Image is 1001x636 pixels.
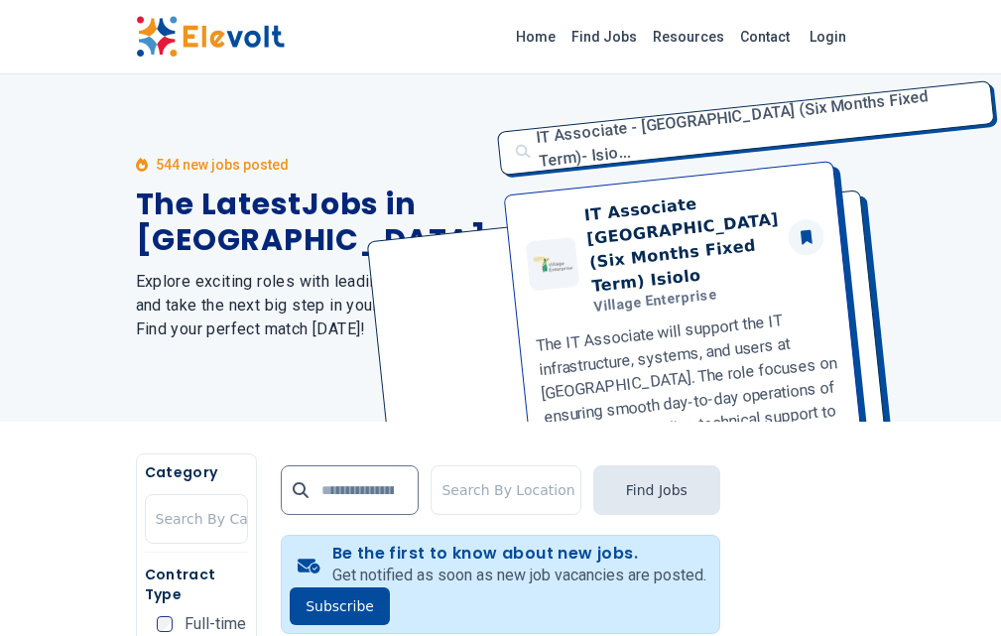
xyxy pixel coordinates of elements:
[563,21,645,53] a: Find Jobs
[136,16,285,58] img: Elevolt
[332,564,706,587] p: Get notified as soon as new job vacancies are posted.
[145,462,249,482] h5: Category
[290,587,390,625] button: Subscribe
[136,270,487,341] h2: Explore exciting roles with leading companies and take the next big step in your career. Find you...
[593,465,720,515] button: Find Jobs
[332,544,706,564] h4: Be the first to know about new jobs.
[185,616,246,632] span: Full-time
[136,187,487,258] h1: The Latest Jobs in [GEOGRAPHIC_DATA]
[145,565,249,604] h5: Contract Type
[156,155,289,175] p: 544 new jobs posted
[508,21,563,53] a: Home
[645,21,732,53] a: Resources
[157,616,173,632] input: Full-time
[798,17,858,57] a: Login
[732,21,798,53] a: Contact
